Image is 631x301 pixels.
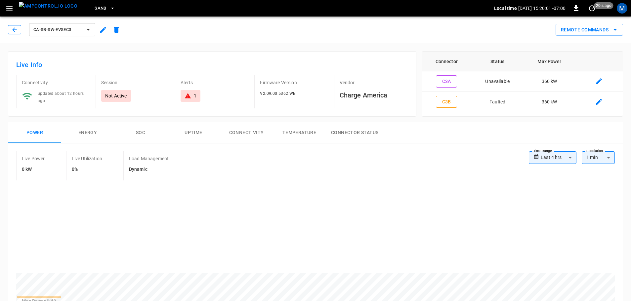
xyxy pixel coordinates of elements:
span: 20 s ago [594,2,613,9]
button: C3A [436,75,457,88]
td: Faulted [471,92,524,112]
p: Alerts [181,79,249,86]
p: Load Management [129,155,169,162]
h6: 0 kW [22,166,45,173]
label: Resolution [586,148,603,154]
h6: Dynamic [129,166,169,173]
p: Session [101,79,170,86]
div: profile-icon [617,3,627,14]
div: 1 [194,93,196,99]
button: set refresh interval [587,3,597,14]
button: Energy [61,122,114,143]
p: Live Utilization [72,155,102,162]
div: 1 min [582,151,615,164]
button: C3B [436,96,457,108]
p: Not Active [105,93,127,99]
button: SOC [114,122,167,143]
th: Connector [422,52,471,71]
h6: Live Info [16,59,408,70]
button: Temperature [273,122,326,143]
img: ampcontrol.io logo [19,2,77,10]
span: updated about 12 hours ago [38,91,84,103]
button: Uptime [167,122,220,143]
p: Vendor [340,79,408,86]
span: SanB [95,5,106,12]
span: V2.09.00.5362.WE [260,91,295,96]
th: Max Power [524,52,575,71]
th: Status [471,52,524,71]
h6: 0% [72,166,102,173]
button: ca-sb-sw-evseC3 [29,23,95,36]
table: connector table [422,52,623,112]
p: Connectivity [22,79,90,86]
p: [DATE] 15:20:01 -07:00 [518,5,566,12]
button: SanB [92,2,118,15]
span: ca-sb-sw-evseC3 [33,26,82,34]
button: Power [8,122,61,143]
button: Remote Commands [556,24,623,36]
p: Local time [494,5,517,12]
p: Firmware Version [260,79,328,86]
p: Live Power [22,155,45,162]
h6: Charge America [340,90,408,100]
button: Connector Status [326,122,384,143]
button: Connectivity [220,122,273,143]
label: Time Range [533,148,552,154]
td: Unavailable [471,71,524,92]
div: Last 4 hrs [541,151,576,164]
td: 360 kW [524,92,575,112]
div: remote commands options [556,24,623,36]
td: 360 kW [524,71,575,92]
